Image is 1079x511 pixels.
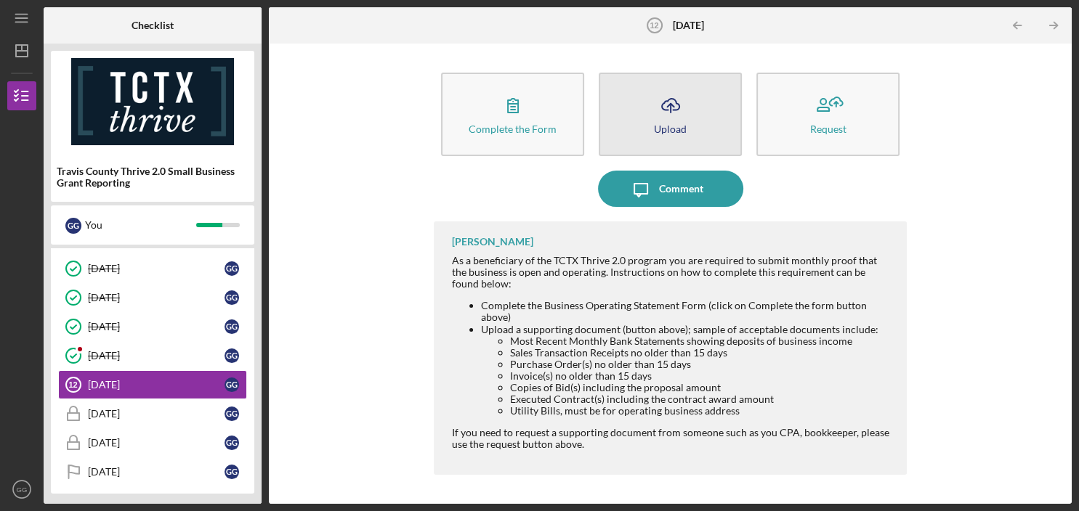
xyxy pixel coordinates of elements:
[88,350,225,361] div: [DATE]
[88,408,225,420] div: [DATE]
[452,427,892,450] div: If you need to request a supporting document from someone such as you CPA, bookkeeper, please use...
[452,236,533,248] div: [PERSON_NAME]
[225,436,239,450] div: G G
[510,393,892,405] li: Executed Contract(s) including the contract award amount
[132,20,174,31] b: Checklist
[659,171,703,207] div: Comment
[225,261,239,276] div: G G
[85,213,196,237] div: You
[17,486,28,494] text: GG
[88,466,225,478] div: [DATE]
[654,123,687,134] div: Upload
[88,321,225,332] div: [DATE]
[88,263,225,274] div: [DATE]
[225,290,239,305] div: G G
[225,406,239,421] div: G G
[58,254,247,283] a: [DATE]GG
[58,428,247,457] a: [DATE]GG
[58,283,247,312] a: [DATE]GG
[599,73,742,156] button: Upload
[7,475,36,504] button: GG
[510,370,892,382] li: Invoice(s) no older than 15 days
[481,300,892,323] li: Complete the Business Operating Statement Form (click on Complete the form button above)
[58,399,247,428] a: [DATE]GG
[510,335,892,347] li: Most Recent Monthly Bank Statements showing deposits of business income
[756,73,900,156] button: Request
[88,437,225,449] div: [DATE]
[510,359,892,370] li: Purchase Order(s) no older than 15 days
[68,380,77,389] tspan: 12
[810,123,846,134] div: Request
[441,73,584,156] button: Complete the Form
[510,347,892,359] li: Sales Transaction Receipts no older than 15 days
[58,341,247,370] a: [DATE]GG
[225,377,239,392] div: G G
[452,255,892,290] div: As a beneficiary of the TCTX Thrive 2.0 program you are required to submit monthly proof that the...
[88,379,225,391] div: [DATE]
[598,171,743,207] button: Comment
[65,218,81,234] div: G G
[58,457,247,486] a: [DATE]GG
[58,312,247,341] a: [DATE]GG
[88,292,225,303] div: [DATE]
[510,405,892,417] li: Utility Bills, must be for operating business address
[650,21,658,30] tspan: 12
[469,123,557,134] div: Complete the Form
[225,348,239,363] div: G G
[51,58,254,145] img: Product logo
[225,465,239,479] div: G G
[481,324,892,417] li: Upload a supporting document (button above); sample of acceptable documents include:
[57,165,248,189] div: Travis County Thrive 2.0 Small Business Grant Reporting
[673,20,704,31] b: [DATE]
[510,382,892,393] li: Copies of Bid(s) including the proposal amount
[58,370,247,399] a: 12[DATE]GG
[225,319,239,334] div: G G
